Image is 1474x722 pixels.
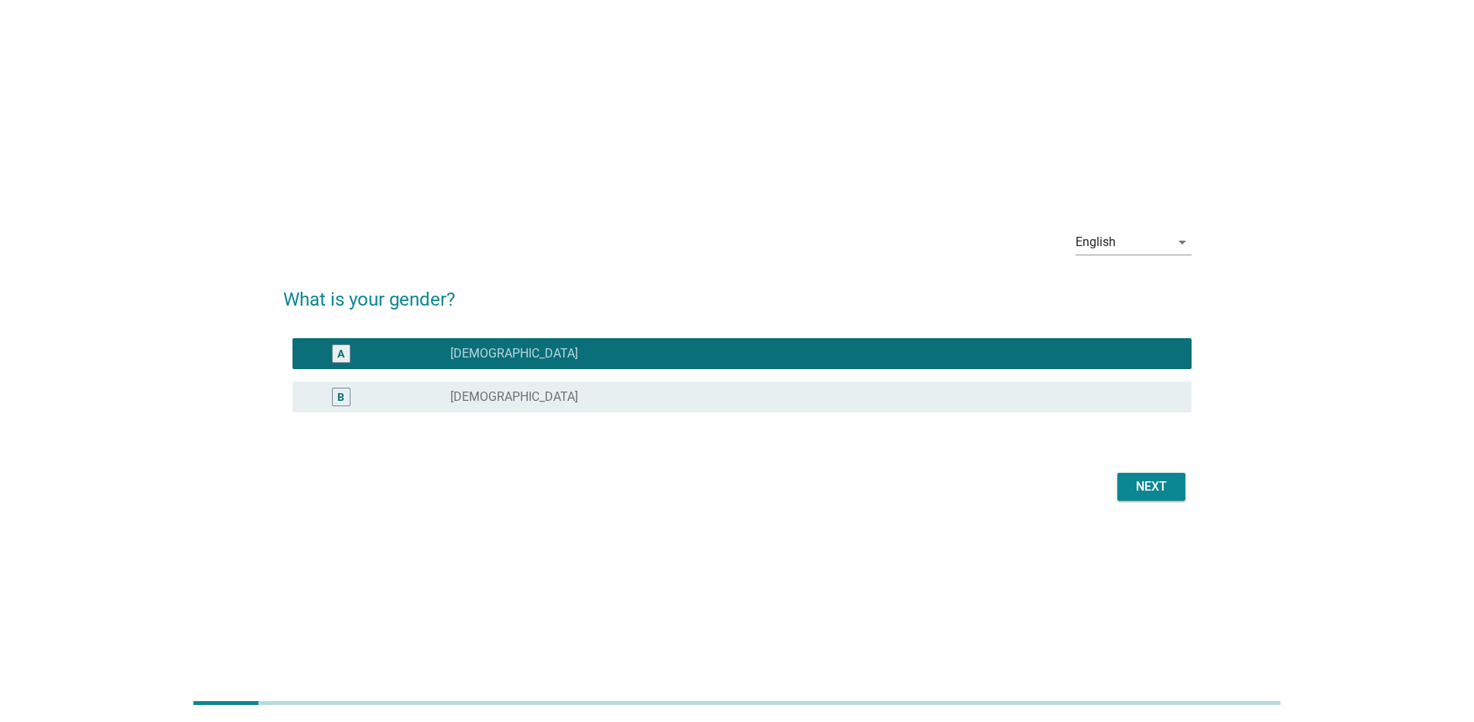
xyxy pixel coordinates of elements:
[450,346,578,361] label: [DEMOGRAPHIC_DATA]
[450,389,578,405] label: [DEMOGRAPHIC_DATA]
[337,345,344,361] div: A
[1173,233,1192,252] i: arrow_drop_down
[1117,473,1185,501] button: Next
[1130,477,1173,496] div: Next
[283,270,1192,313] h2: What is your gender?
[1076,235,1116,249] div: English
[337,388,344,405] div: B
